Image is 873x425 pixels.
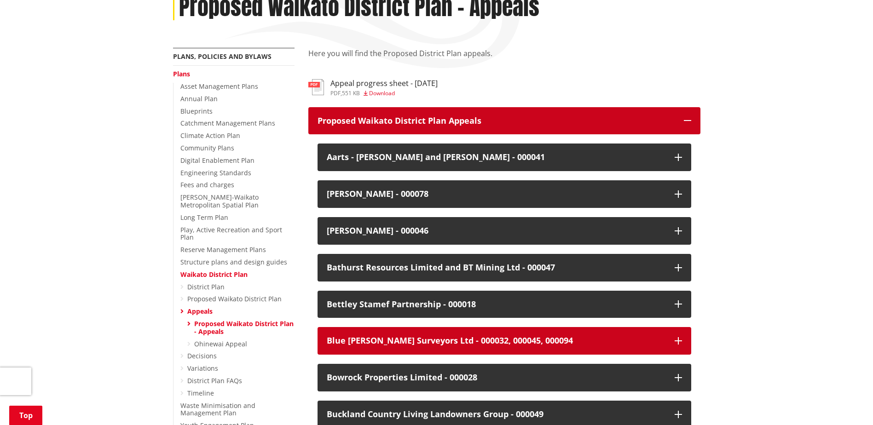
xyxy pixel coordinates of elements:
a: Fees and charges [180,180,234,189]
button: Bettley Stamef Partnership - 000018 [318,291,691,318]
a: Asset Management Plans [180,82,258,91]
span: Download [369,89,395,97]
a: Ohinewai Appeal [194,339,247,348]
a: Plans [173,69,190,78]
a: Digital Enablement Plan [180,156,254,165]
a: Community Plans [180,144,234,152]
a: Waikato District Plan [180,270,248,279]
div: [PERSON_NAME] - 000046 [327,226,665,235]
a: [PERSON_NAME]-Waikato Metropolitan Spatial Plan [180,193,259,209]
a: Top [9,406,42,425]
div: [PERSON_NAME] - 000078 [327,190,665,199]
h3: Appeal progress sheet - [DATE] [330,79,438,88]
button: [PERSON_NAME] - 000046 [318,217,691,245]
a: Variations [187,364,218,373]
span: 551 KB [342,89,360,97]
a: Waste Minimisation and Management Plan [180,401,255,418]
p: Proposed Waikato District Plan Appeals [318,116,675,126]
a: Decisions [187,351,217,360]
button: Aarts - [PERSON_NAME] and [PERSON_NAME] - 000041 [318,144,691,171]
div: Bettley Stamef Partnership - 000018 [327,300,665,309]
button: Bathurst Resources Limited and BT Mining Ltd - 000047 [318,254,691,281]
a: District Plan FAQs [187,376,242,385]
button: Blue [PERSON_NAME] Surveyors Ltd - 000032, 000045, 000094 [318,327,691,355]
div: Buckland Country Living Landowners Group - 000049 [327,410,665,419]
a: Engineering Standards [180,168,251,177]
a: Catchment Management Plans [180,119,275,127]
a: Timeline [187,389,214,397]
a: Proposed Waikato District Plan - Appeals [194,319,294,336]
div: Bathurst Resources Limited and BT Mining Ltd - 000047 [327,263,665,272]
a: Appeal progress sheet - [DATE] pdf,551 KB Download [308,79,438,96]
a: Climate Action Plan [180,131,240,140]
a: District Plan [187,282,225,291]
a: Structure plans and design guides [180,258,287,266]
button: [PERSON_NAME] - 000078 [318,180,691,208]
a: Reserve Management Plans [180,245,266,254]
img: document-pdf.svg [308,79,324,95]
a: Blueprints [180,107,213,115]
span: pdf [330,89,341,97]
a: Proposed Waikato District Plan [187,294,282,303]
div: Bowrock Properties Limited - 000028 [327,373,665,382]
iframe: Messenger Launcher [831,386,864,419]
a: Play, Active Recreation and Sport Plan [180,225,282,242]
div: Aarts - [PERSON_NAME] and [PERSON_NAME] - 000041 [327,153,665,162]
button: Proposed Waikato District Plan Appeals [308,107,700,135]
div: Blue [PERSON_NAME] Surveyors Ltd - 000032, 000045, 000094 [327,336,665,345]
a: Appeals [187,307,213,316]
button: Bowrock Properties Limited - 000028 [318,364,691,391]
a: Long Term Plan [180,213,228,222]
a: Plans, policies and bylaws [173,52,272,61]
a: Annual Plan [180,94,218,103]
p: Here you will find the Proposed District Plan appeals. [308,48,700,70]
div: , [330,91,438,96]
